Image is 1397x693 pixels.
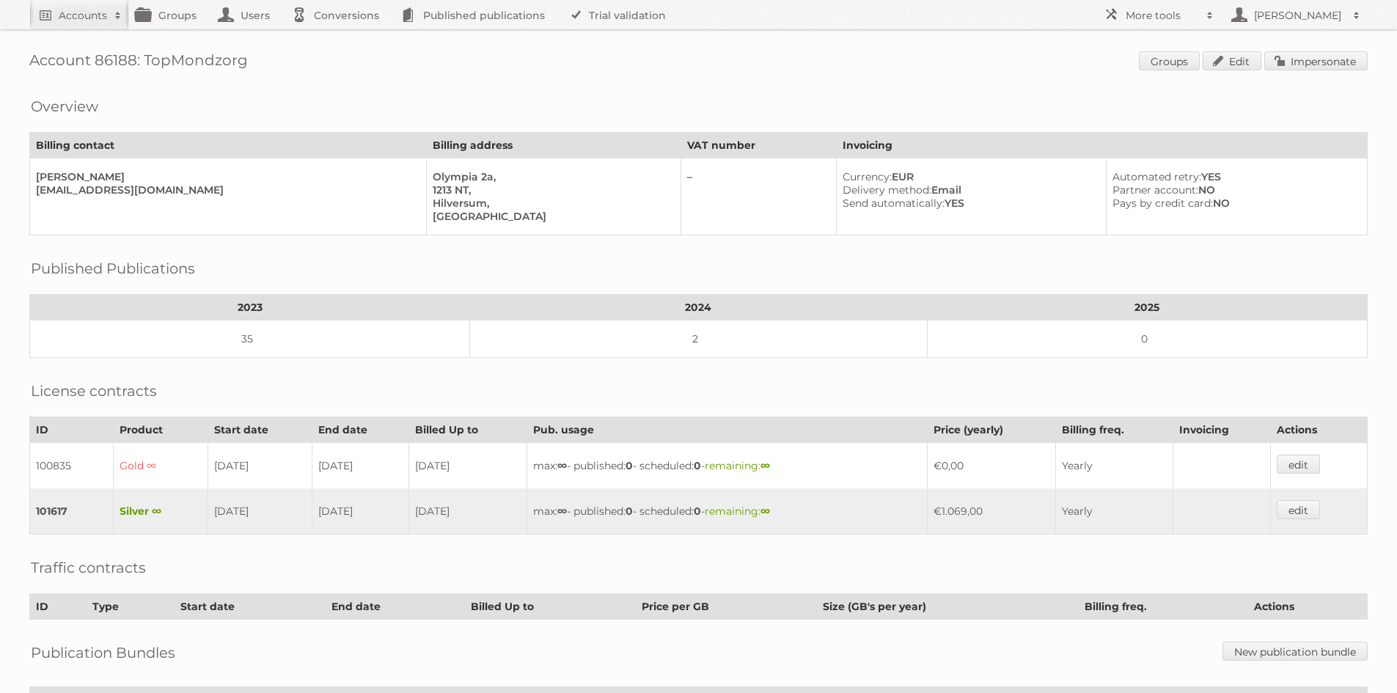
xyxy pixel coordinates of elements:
a: edit [1277,455,1320,474]
td: [DATE] [409,443,527,489]
h2: Traffic contracts [31,557,146,579]
th: Pub. usage [527,417,927,443]
td: max: - published: - scheduled: - [527,443,927,489]
th: Start date [174,594,325,620]
th: Billing freq. [1079,594,1248,620]
td: 100835 [30,443,114,489]
a: Edit [1203,51,1261,70]
td: €0,00 [927,443,1056,489]
strong: 0 [626,459,633,472]
div: EUR [843,170,1094,183]
div: [EMAIL_ADDRESS][DOMAIN_NAME] [36,183,414,197]
th: Billing address [427,133,681,158]
td: [DATE] [409,488,527,535]
th: 2023 [30,295,470,320]
td: 0 [927,320,1367,358]
strong: ∞ [760,459,770,472]
td: 101617 [30,488,114,535]
h2: Accounts [59,8,107,23]
div: YES [843,197,1094,210]
td: Silver ∞ [114,488,208,535]
th: Billing contact [30,133,427,158]
th: Price (yearly) [927,417,1056,443]
div: NO [1112,183,1355,197]
strong: ∞ [760,505,770,518]
h2: Overview [31,95,98,117]
th: ID [30,594,87,620]
div: NO [1112,197,1355,210]
div: [GEOGRAPHIC_DATA] [433,210,669,223]
td: Gold ∞ [114,443,208,489]
th: Actions [1248,594,1368,620]
th: Invoicing [1173,417,1271,443]
th: Invoicing [836,133,1367,158]
td: [DATE] [208,443,312,489]
td: 2 [470,320,928,358]
strong: 0 [694,459,701,472]
span: remaining: [705,505,770,518]
th: ID [30,417,114,443]
div: 1213 NT, [433,183,669,197]
span: Send automatically: [843,197,945,210]
span: Pays by credit card: [1112,197,1213,210]
td: 35 [30,320,470,358]
td: [DATE] [312,443,409,489]
td: max: - published: - scheduled: - [527,488,927,535]
th: Price per GB [635,594,816,620]
a: Groups [1139,51,1200,70]
h2: Published Publications [31,257,195,279]
span: Currency: [843,170,892,183]
th: Billed Up to [409,417,527,443]
th: Actions [1271,417,1368,443]
th: Billed Up to [464,594,635,620]
div: Hilversum, [433,197,669,210]
span: Automated retry: [1112,170,1201,183]
div: Olympia 2a, [433,170,669,183]
td: Yearly [1056,443,1173,489]
div: YES [1112,170,1355,183]
th: VAT number [681,133,836,158]
strong: ∞ [557,459,567,472]
a: edit [1277,500,1320,519]
h1: Account 86188: TopMondzorg [29,51,1368,73]
th: Type [86,594,174,620]
td: [DATE] [208,488,312,535]
strong: 0 [694,505,701,518]
h2: License contracts [31,380,157,402]
div: [PERSON_NAME] [36,170,414,183]
td: €1.069,00 [927,488,1056,535]
td: Yearly [1056,488,1173,535]
th: Start date [208,417,312,443]
td: – [681,158,836,235]
th: 2025 [927,295,1367,320]
a: Impersonate [1264,51,1368,70]
div: Email [843,183,1094,197]
span: remaining: [705,459,770,472]
strong: 0 [626,505,633,518]
strong: ∞ [557,505,567,518]
h2: [PERSON_NAME] [1250,8,1346,23]
a: New publication bundle [1222,642,1368,661]
td: [DATE] [312,488,409,535]
th: Size (GB's per year) [816,594,1079,620]
th: Billing freq. [1056,417,1173,443]
th: End date [325,594,464,620]
h2: More tools [1126,8,1199,23]
th: End date [312,417,409,443]
th: 2024 [470,295,928,320]
th: Product [114,417,208,443]
span: Delivery method: [843,183,931,197]
span: Partner account: [1112,183,1198,197]
h2: Publication Bundles [31,642,175,664]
